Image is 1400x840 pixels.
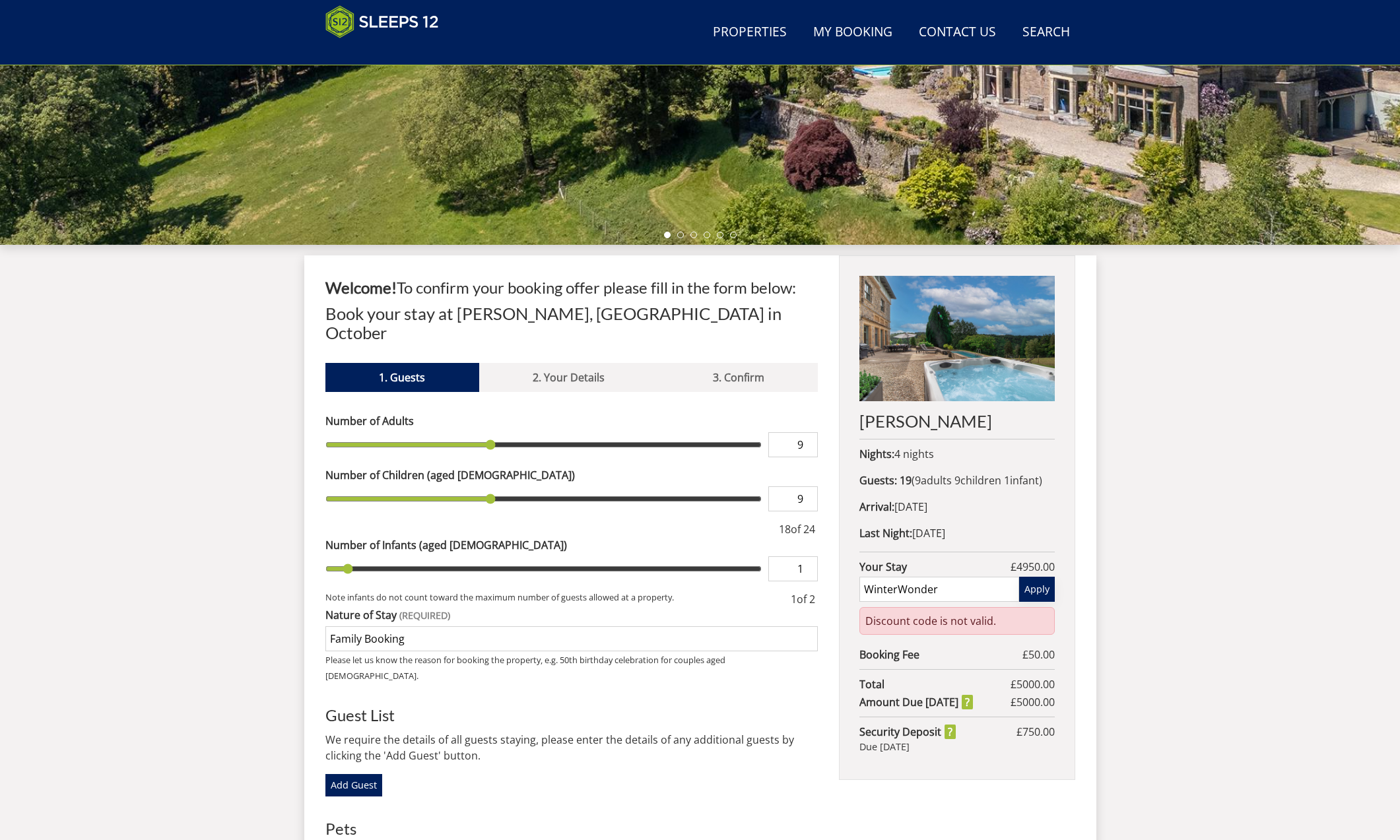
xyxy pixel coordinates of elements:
[325,5,439,38] img: Sleeps 12
[1022,647,1055,662] span: £
[325,591,789,607] small: Note infants do not count toward the maximum number of guests allowed at a property.
[859,446,1054,462] p: 4 nights
[1017,18,1075,48] a: Search
[325,413,818,429] label: Number of Adults
[859,526,912,540] strong: Last Night:
[1017,695,1055,709] span: 5000.00
[479,363,659,392] a: 2. Your Details
[319,46,457,57] iframe: Customer reviews powered by Trustpilot
[859,499,1054,515] p: [DATE]
[779,522,791,536] span: 18
[859,676,1010,692] strong: Total
[1004,473,1010,488] span: 1
[1011,694,1055,710] span: £
[1028,647,1055,662] span: 50.00
[914,18,1001,48] a: Contact Us
[776,521,818,537] div: of 24
[859,412,1054,430] h2: [PERSON_NAME]
[325,820,818,837] h3: Pets
[325,467,818,483] label: Number of Children (aged [DEMOGRAPHIC_DATA])
[859,577,1018,602] input: Enter discount code
[325,363,479,392] a: 1. Guests
[859,559,1010,575] strong: Your Stay
[1022,725,1055,739] span: 750.00
[808,18,898,48] a: My Booking
[659,363,818,392] a: 3. Confirm
[859,276,1054,401] img: An image of 'Kennard Hall'
[984,473,1001,488] span: ren
[325,537,818,553] label: Number of Infants (aged [DEMOGRAPHIC_DATA])
[325,654,725,682] small: Please let us know the reason for booking the property, e.g. 50th birthday celebration for couple...
[900,473,1042,488] span: ( )
[859,473,897,488] strong: Guests:
[1019,577,1055,602] button: Apply
[325,707,818,724] h3: Guest List
[325,278,397,297] strong: Welcome!
[325,304,818,341] h2: Book your stay at [PERSON_NAME], [GEOGRAPHIC_DATA] in October
[708,18,792,48] a: Properties
[1017,677,1055,692] span: 5000.00
[900,473,912,488] strong: 19
[325,732,818,763] p: We require the details of all guests staying, please enter the details of any additional guests b...
[1001,473,1039,488] span: infant
[325,774,382,796] a: Add Guest
[859,694,972,710] strong: Amount Due [DATE]
[1017,560,1055,574] span: 4950.00
[859,525,1054,541] p: [DATE]
[1011,559,1055,575] span: £
[859,740,1054,754] div: Due [DATE]
[954,473,960,488] span: 9
[859,647,1022,662] strong: Booking Fee
[788,591,818,607] div: of 2
[791,592,797,606] span: 1
[859,500,894,514] strong: Arrival:
[859,724,955,740] strong: Security Deposit
[325,279,818,296] h3: To confirm your booking offer please fill in the form below:
[915,473,952,488] span: adult
[859,447,894,461] strong: Nights:
[1017,724,1055,740] span: £
[859,607,1054,635] div: Discount code is not valid.
[952,473,1001,488] span: child
[915,473,921,488] span: 9
[1011,676,1055,692] span: £
[947,473,952,488] span: s
[325,607,818,623] label: Nature of Stay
